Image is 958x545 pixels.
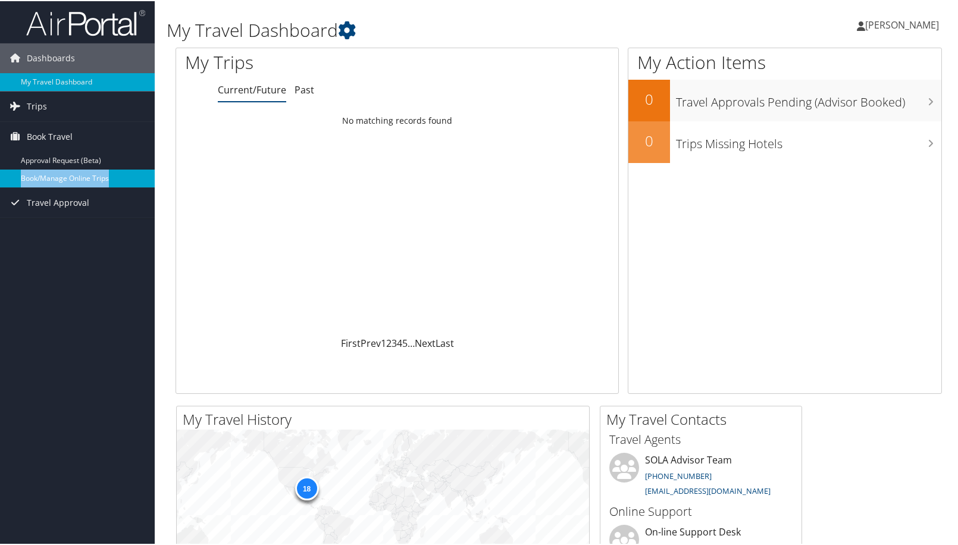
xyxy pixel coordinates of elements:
a: Current/Future [218,82,286,95]
a: 5 [402,336,408,349]
span: [PERSON_NAME] [865,17,939,30]
h3: Online Support [609,502,793,519]
a: Past [295,82,314,95]
span: … [408,336,415,349]
h2: 0 [628,130,670,150]
a: 2 [386,336,392,349]
span: Travel Approval [27,187,89,217]
h1: My Travel Dashboard [167,17,690,42]
a: First [341,336,361,349]
td: No matching records found [176,109,618,130]
a: 3 [392,336,397,349]
a: Next [415,336,436,349]
h1: My Trips [185,49,425,74]
a: 1 [381,336,386,349]
h3: Trips Missing Hotels [676,129,941,151]
a: [PHONE_NUMBER] [645,469,712,480]
span: Trips [27,90,47,120]
div: 18 [295,475,318,499]
h3: Travel Agents [609,430,793,447]
a: Prev [361,336,381,349]
span: Dashboards [27,42,75,72]
li: SOLA Advisor Team [603,452,799,500]
a: 0Trips Missing Hotels [628,120,941,162]
h2: My Travel Contacts [606,408,802,428]
a: [EMAIL_ADDRESS][DOMAIN_NAME] [645,484,771,495]
a: 4 [397,336,402,349]
a: 0Travel Approvals Pending (Advisor Booked) [628,79,941,120]
img: airportal-logo.png [26,8,145,36]
h3: Travel Approvals Pending (Advisor Booked) [676,87,941,109]
a: Last [436,336,454,349]
h2: My Travel History [183,408,589,428]
span: Book Travel [27,121,73,151]
a: [PERSON_NAME] [857,6,951,42]
h1: My Action Items [628,49,941,74]
h2: 0 [628,88,670,108]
